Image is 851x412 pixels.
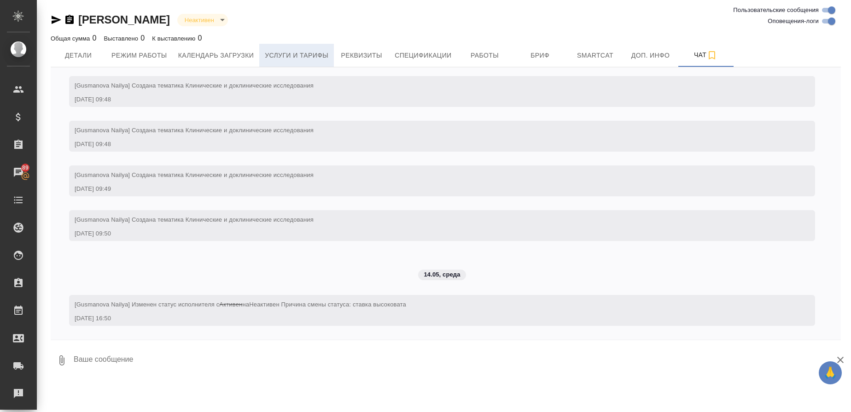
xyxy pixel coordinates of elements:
span: [Gusmanova Nailya] Создана тематика Клинические и доклинические исследования [75,171,314,178]
div: [DATE] 16:50 [75,314,783,323]
div: [DATE] 09:49 [75,184,783,194]
p: К выставлению [152,35,198,42]
p: Общая сумма [51,35,92,42]
span: [Gusmanova Nailya] Создана тематика Клинические и доклинические исследования [75,127,314,134]
span: [Gusmanova Nailya] Создана тематика Клинические и доклинические исследования [75,82,314,89]
span: 89 [17,163,34,172]
div: [DATE] 09:48 [75,95,783,104]
div: 0 [51,33,97,44]
span: Smartcat [573,50,618,61]
span: [Gusmanova Nailya] Изменен статус исполнителя с на [75,301,406,308]
div: Неактивен [177,14,228,26]
p: 14.05, среда [424,270,460,279]
a: [PERSON_NAME] [78,13,170,26]
span: 🙏 [822,363,838,383]
span: Активен [219,301,242,308]
span: Режим работы [111,50,167,61]
svg: Подписаться [706,50,717,61]
span: Доп. инфо [629,50,673,61]
span: Календарь загрузки [178,50,254,61]
button: Скопировать ссылку для ЯМессенджера [51,14,62,25]
div: [DATE] 09:50 [75,229,783,238]
button: Скопировать ссылку [64,14,75,25]
span: Бриф [518,50,562,61]
span: Услуги и тарифы [265,50,328,61]
span: Работы [463,50,507,61]
div: 0 [104,33,145,44]
span: Неактивен [249,301,280,308]
span: Причина смены статуса: ставка высоковата [281,301,406,308]
span: Реквизиты [339,50,384,61]
span: Чат [684,49,728,61]
span: Спецификации [395,50,451,61]
button: 🙏 [819,361,842,384]
span: Оповещения-логи [768,17,819,26]
p: Выставлено [104,35,141,42]
span: Пользовательские сообщения [733,6,819,15]
button: Неактивен [182,16,217,24]
span: [Gusmanova Nailya] Создана тематика Клинические и доклинические исследования [75,216,314,223]
span: Детали [56,50,100,61]
div: 0 [152,33,202,44]
div: [DATE] 09:48 [75,140,783,149]
a: 89 [2,161,35,184]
